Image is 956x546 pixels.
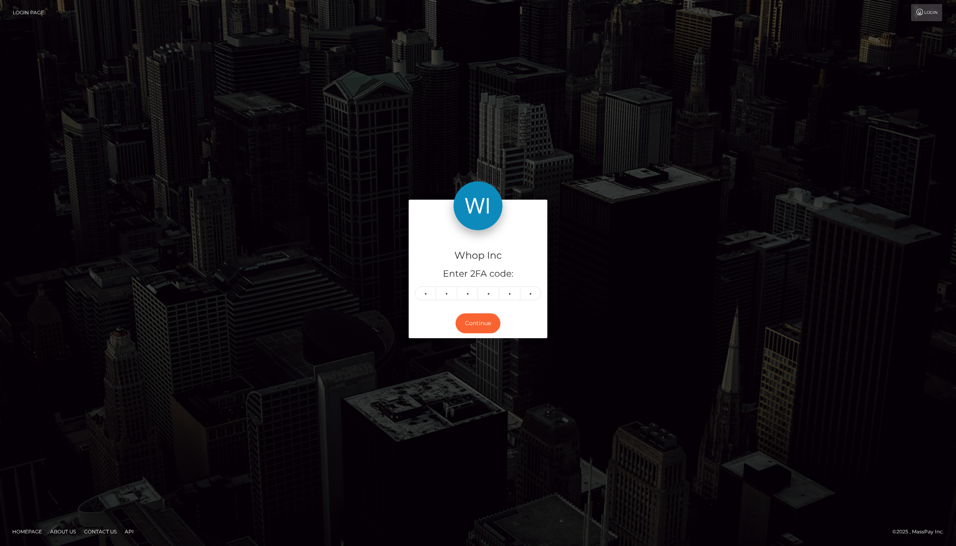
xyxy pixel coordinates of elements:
a: Login [911,4,942,21]
a: Login Page [13,4,44,21]
img: Whop Inc [454,181,502,230]
div: © 2025 , MassPay Inc. [892,527,950,536]
h4: Whop Inc [415,249,541,263]
button: Continue [456,313,500,333]
a: API [122,525,137,538]
a: Homepage [9,525,45,538]
a: About Us [47,525,79,538]
a: Contact Us [81,525,120,538]
h5: Enter 2FA code: [415,268,541,280]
